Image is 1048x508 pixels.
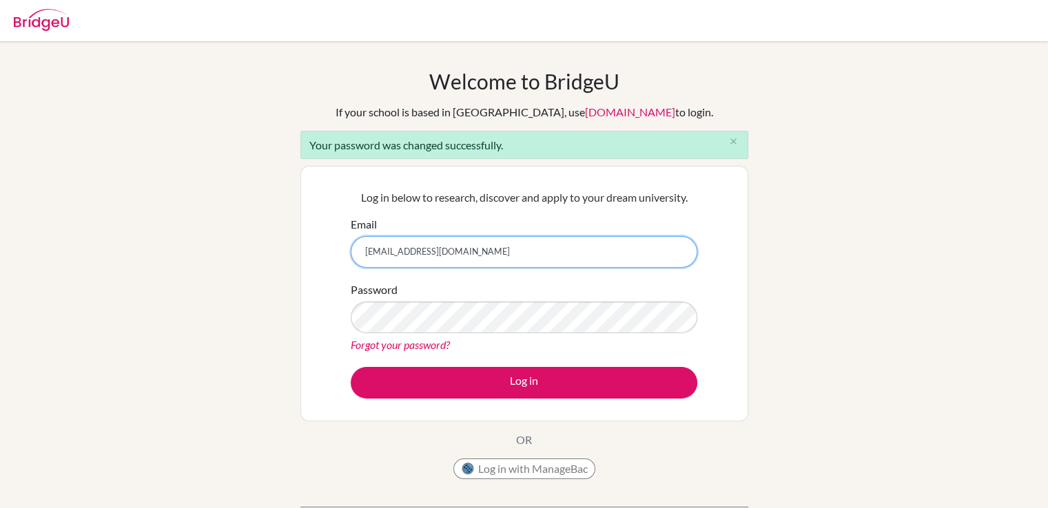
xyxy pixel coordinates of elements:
label: Password [351,282,398,298]
button: Log in with ManageBac [453,458,595,479]
p: OR [516,432,532,448]
h1: Welcome to BridgeU [429,69,619,94]
img: Bridge-U [14,9,69,31]
div: If your school is based in [GEOGRAPHIC_DATA], use to login. [336,104,713,120]
a: [DOMAIN_NAME] [585,105,675,118]
i: close [728,136,739,147]
button: Close [720,131,748,152]
a: Forgot your password? [351,338,450,351]
p: Log in below to research, discover and apply to your dream university. [351,189,697,206]
div: Your password was changed successfully. [300,131,748,159]
button: Log in [351,367,697,399]
label: Email [351,216,377,233]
